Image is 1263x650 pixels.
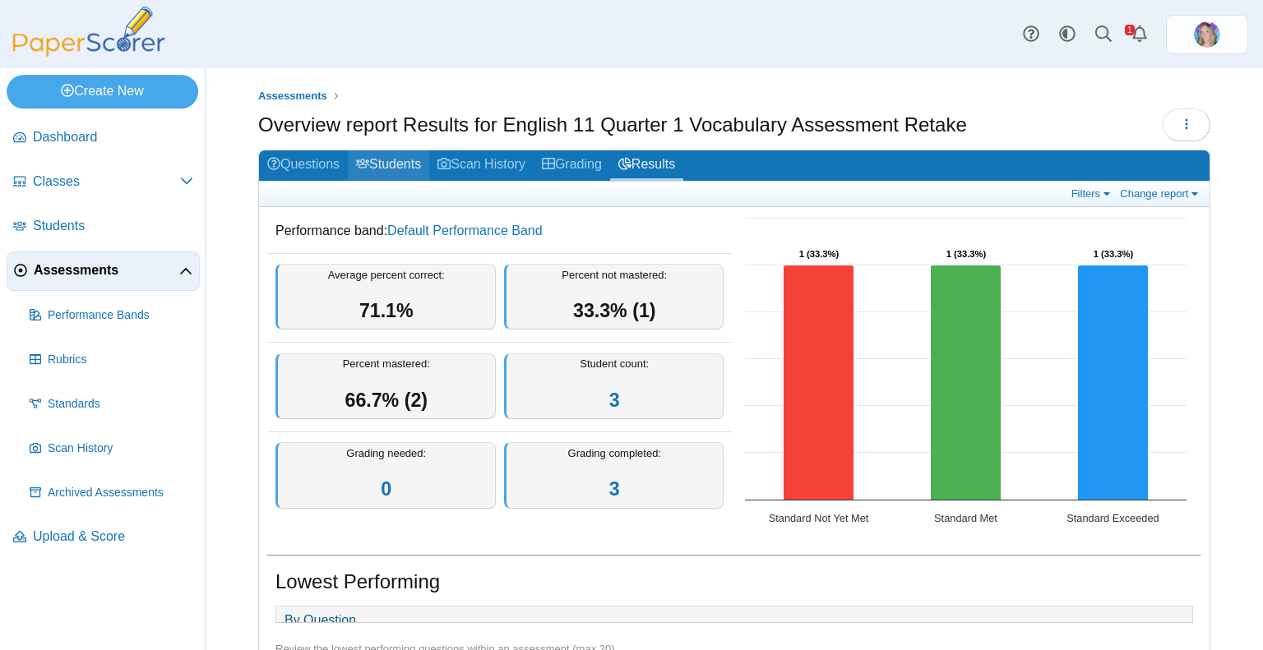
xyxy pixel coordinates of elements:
[387,224,543,237] a: Default Performance Band
[275,353,496,420] div: Percent mastered:
[7,7,171,57] img: PaperScorer
[275,264,496,330] div: Average percent correct:
[504,442,724,509] div: Grading completed:
[276,606,364,634] a: By Question
[48,307,193,324] span: Performance Bands
[1066,512,1159,524] text: Standard Exceeded
[7,251,200,291] a: Assessments
[1166,15,1248,54] a: ps.v2M9Ba2uJqV0smYq
[33,217,193,235] span: Students
[534,150,610,181] a: Grading
[934,512,997,524] text: Standard Met
[7,207,200,247] a: Students
[799,249,840,259] text: 1 (33.3%)
[1194,21,1220,48] span: Sara Williams
[33,173,180,191] span: Classes
[1067,187,1117,201] a: Filters
[931,265,1002,500] path: Standard Met, 1. Overall Assessment Performance.
[48,440,193,457] span: Scan History
[609,478,620,500] a: 3
[737,210,1201,538] div: Chart. Highcharts interactive chart.
[34,261,179,279] span: Assessments
[258,111,967,139] h1: Overview report Results for English 11 Quarter 1 Vocabulary Assessment Retake
[267,210,732,252] dd: Performance band:
[48,485,193,501] span: Archived Assessments
[1116,187,1205,201] a: Change report
[23,340,200,380] a: Rubrics
[1194,21,1220,48] img: ps.v2M9Ba2uJqV0smYq
[609,390,620,411] a: 3
[7,518,200,557] a: Upload & Score
[7,163,200,202] a: Classes
[504,264,724,330] div: Percent not mastered:
[381,478,391,500] a: 0
[7,75,198,108] a: Create New
[48,352,193,368] span: Rubrics
[7,45,171,59] a: PaperScorer
[348,150,429,181] a: Students
[23,385,200,424] a: Standards
[359,300,414,321] span: 71.1%
[946,249,987,259] text: 1 (33.3%)
[769,512,869,524] text: Standard Not Yet Met
[7,118,200,158] a: Dashboard
[275,568,440,596] h1: Lowest Performing
[504,353,724,420] div: Student count:
[610,150,683,181] a: Results
[1078,265,1149,500] path: Standard Exceeded, 1. Overall Assessment Performance.
[33,128,193,146] span: Dashboard
[33,528,193,546] span: Upload & Score
[23,473,200,513] a: Archived Assessments
[48,396,193,413] span: Standards
[275,442,496,509] div: Grading needed:
[429,150,534,181] a: Scan History
[23,429,200,468] a: Scan History
[1094,249,1134,259] text: 1 (33.3%)
[23,296,200,335] a: Performance Bands
[784,265,854,500] path: Standard Not Yet Met, 1. Overall Assessment Performance.
[345,390,428,411] span: 66.7% (2)
[258,90,327,102] span: Assessments
[1122,16,1158,53] a: Alerts
[737,210,1195,538] svg: Interactive chart
[254,86,331,107] a: Assessments
[573,300,656,321] span: 33.3% (1)
[259,150,348,181] a: Questions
